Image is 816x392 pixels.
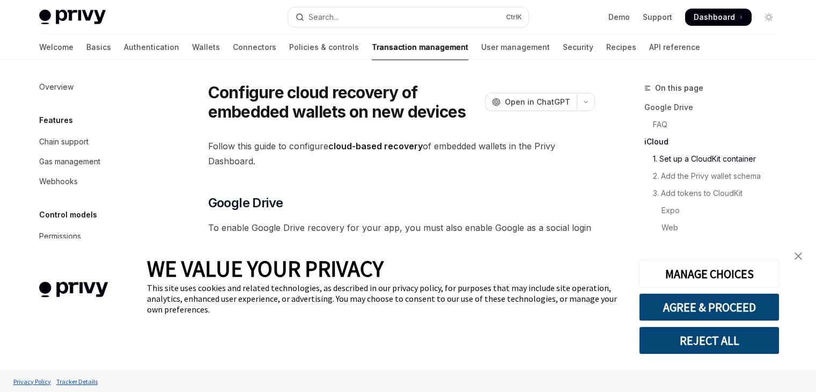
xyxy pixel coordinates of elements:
a: Support [643,12,672,23]
h1: Configure cloud recovery of embedded wallets on new devices [208,83,481,121]
span: Open in ChatGPT [505,97,570,107]
a: 3. Add tokens to CloudKit [644,185,786,202]
div: Webhooks [39,175,78,188]
a: 4. Enter your CloudKit details in the Privy Dashboard [644,236,786,266]
button: Open in ChatGPT [485,93,577,111]
a: API reference [649,34,700,60]
span: WE VALUE YOUR PRIVACY [147,255,384,282]
a: Basics [86,34,111,60]
img: company logo [16,266,131,313]
img: light logo [39,10,106,25]
span: Google Drive [208,194,283,212]
button: Open search [288,8,528,27]
a: 1. Set up a CloudKit container [644,150,786,168]
a: iCloud [644,133,786,150]
button: Toggle dark mode [760,9,777,26]
a: User management [481,34,550,60]
a: Chain support [31,132,168,151]
span: Ctrl K [506,13,522,21]
div: Search... [308,11,339,24]
img: close banner [795,252,802,260]
a: Demo [608,12,630,23]
div: Chain support [39,135,89,148]
a: Permissions [31,227,168,246]
div: Overview [39,81,73,93]
a: Web [644,219,786,236]
a: Webhooks [31,172,168,191]
div: Permissions [39,230,81,243]
span: On this page [655,82,703,95]
a: close banner [788,245,809,267]
a: Privacy Policy [11,372,54,391]
a: Dashboard [685,9,752,26]
a: Policies & controls [289,34,359,60]
a: Overview [31,77,168,97]
h5: Control models [39,208,97,221]
h5: Features [39,114,73,127]
a: Expo [644,202,786,219]
a: 2. Add the Privy wallet schema [644,168,786,185]
span: Dashboard [694,12,735,23]
strong: cloud-based recovery [328,141,423,151]
a: here [365,237,385,249]
a: Security [563,34,593,60]
button: REJECT ALL [639,326,780,354]
div: Gas management [39,155,100,168]
a: Wallets [192,34,220,60]
div: This site uses cookies and related technologies, as described in our privacy policy, for purposes... [147,282,623,315]
span: To enable Google Drive recovery for your app, you must also enable Google as a social login metho... [208,220,595,250]
a: Transaction management [372,34,468,60]
span: Follow this guide to configure of embedded wallets in the Privy Dashboard. [208,139,595,169]
a: Google Drive [644,99,786,116]
button: AGREE & PROCEED [639,293,780,321]
a: Welcome [39,34,73,60]
a: FAQ [644,116,786,133]
a: Recipes [606,34,636,60]
button: MANAGE CHOICES [639,260,780,288]
a: Tracker Details [54,372,100,391]
a: Connectors [233,34,276,60]
a: Authentication [124,34,179,60]
a: Gas management [31,152,168,171]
